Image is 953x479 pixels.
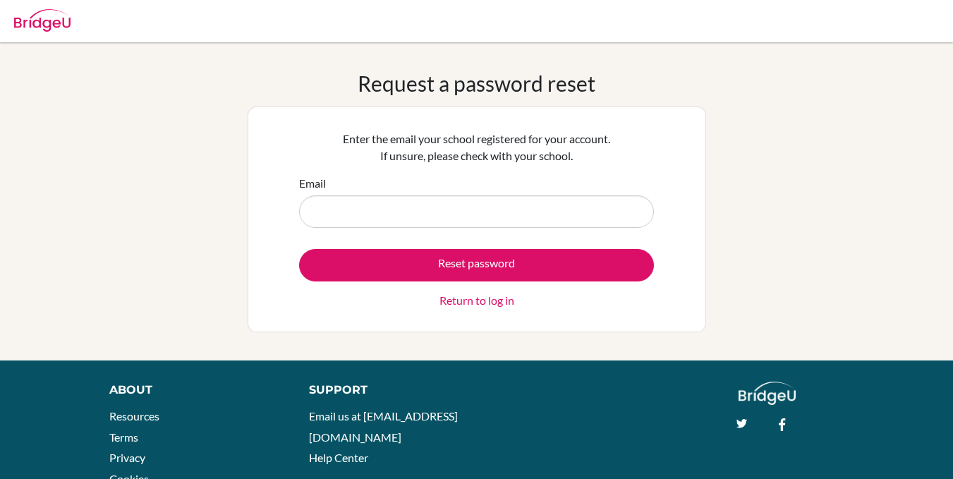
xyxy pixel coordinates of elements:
[109,382,277,399] div: About
[109,430,138,444] a: Terms
[739,382,796,405] img: logo_white@2x-f4f0deed5e89b7ecb1c2cc34c3e3d731f90f0f143d5ea2071677605dd97b5244.png
[14,9,71,32] img: Bridge-U
[439,292,514,309] a: Return to log in
[109,409,159,423] a: Resources
[109,451,145,464] a: Privacy
[309,382,463,399] div: Support
[299,175,326,192] label: Email
[309,409,458,444] a: Email us at [EMAIL_ADDRESS][DOMAIN_NAME]
[299,131,654,164] p: Enter the email your school registered for your account. If unsure, please check with your school.
[299,249,654,281] button: Reset password
[309,451,368,464] a: Help Center
[358,71,595,96] h1: Request a password reset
